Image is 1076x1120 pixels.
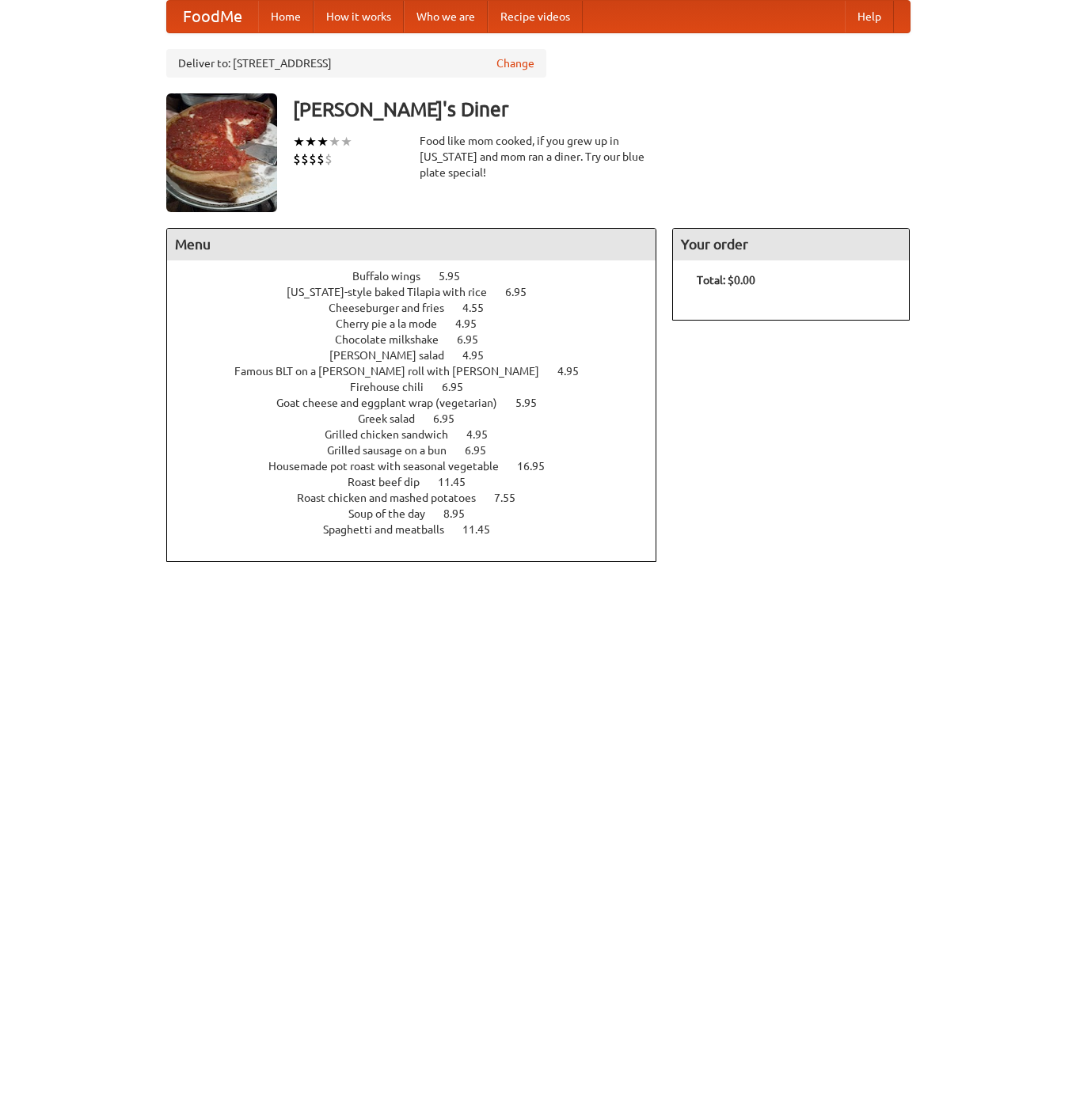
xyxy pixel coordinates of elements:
[234,365,555,378] span: Famous BLT on a [PERSON_NAME] roll with [PERSON_NAME]
[336,317,453,330] span: Cherry pie a la mode
[348,476,495,488] a: Roast beef dip 11.45
[505,286,542,298] span: 6.95
[488,1,583,32] a: Recipe videos
[268,460,515,473] span: Housemade pot roast with seasonal vegetable
[314,1,404,32] a: How it works
[336,317,506,330] a: Cherry pie a la mode 4.95
[329,349,513,362] a: [PERSON_NAME] salad 4.95
[517,460,561,473] span: 16.95
[287,286,503,298] span: [US_STATE]-style baked Tilapia with rice
[433,412,470,425] span: 6.95
[325,428,464,441] span: Grilled chicken sandwich
[258,1,314,32] a: Home
[348,476,435,488] span: Roast beef dip
[462,523,506,536] span: 11.45
[465,444,502,457] span: 6.95
[317,133,329,150] li: ★
[327,444,515,457] a: Grilled sausage on a bun 6.95
[297,492,492,504] span: Roast chicken and mashed potatoes
[325,428,517,441] a: Grilled chicken sandwich 4.95
[317,150,325,168] li: $
[287,286,556,298] a: [US_STATE]-style baked Tilapia with rice 6.95
[358,412,431,425] span: Greek salad
[335,333,508,346] a: Chocolate milkshake 6.95
[327,444,462,457] span: Grilled sausage on a bun
[293,133,305,150] li: ★
[276,397,566,409] a: Goat cheese and eggplant wrap (vegetarian) 5.95
[420,133,657,180] div: Food like mom cooked, if you grew up in [US_STATE] and mom ran a diner. Try our blue plate special!
[352,270,436,283] span: Buffalo wings
[352,270,489,283] a: Buffalo wings 5.95
[348,507,494,520] a: Soup of the day 8.95
[348,507,441,520] span: Soup of the day
[515,397,553,409] span: 5.95
[457,333,494,346] span: 6.95
[494,492,531,504] span: 7.55
[439,270,476,283] span: 5.95
[455,317,492,330] span: 4.95
[404,1,488,32] a: Who we are
[350,381,439,393] span: Firehouse chili
[462,349,500,362] span: 4.95
[350,381,492,393] a: Firehouse chili 6.95
[268,460,574,473] a: Housemade pot roast with seasonal vegetable 16.95
[276,397,513,409] span: Goat cheese and eggplant wrap (vegetarian)
[358,412,484,425] a: Greek salad 6.95
[557,365,595,378] span: 4.95
[443,507,481,520] span: 8.95
[167,1,258,32] a: FoodMe
[323,523,460,536] span: Spaghetti and meatballs
[442,381,479,393] span: 6.95
[462,302,500,314] span: 4.55
[329,349,460,362] span: [PERSON_NAME] salad
[166,49,546,78] div: Deliver to: [STREET_ADDRESS]
[323,523,519,536] a: Spaghetti and meatballs 11.45
[234,365,608,378] a: Famous BLT on a [PERSON_NAME] roll with [PERSON_NAME] 4.95
[167,229,656,260] h4: Menu
[293,150,301,168] li: $
[166,93,277,212] img: angular.jpg
[309,150,317,168] li: $
[329,302,513,314] a: Cheeseburger and fries 4.55
[297,492,545,504] a: Roast chicken and mashed potatoes 7.55
[305,133,317,150] li: ★
[329,302,460,314] span: Cheeseburger and fries
[329,133,340,150] li: ★
[496,55,534,71] a: Change
[340,133,352,150] li: ★
[293,93,911,125] h3: [PERSON_NAME]'s Diner
[325,150,333,168] li: $
[301,150,309,168] li: $
[697,274,755,287] b: Total: $0.00
[673,229,909,260] h4: Your order
[335,333,454,346] span: Chocolate milkshake
[466,428,504,441] span: 4.95
[845,1,894,32] a: Help
[438,476,481,488] span: 11.45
